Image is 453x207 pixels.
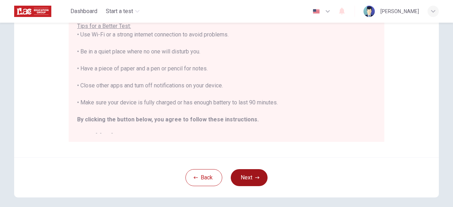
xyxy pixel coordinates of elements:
[70,7,97,16] span: Dashboard
[77,116,259,123] b: By clicking the button below, you agree to follow these instructions.
[77,23,131,29] u: Tips for a Better Test:
[185,169,222,186] button: Back
[68,5,100,18] button: Dashboard
[231,169,268,186] button: Next
[312,9,321,14] img: en
[380,7,419,16] div: [PERSON_NAME]
[363,6,375,17] img: Profile picture
[106,7,133,16] span: Start a test
[103,5,142,18] button: Start a test
[77,132,376,141] h2: Good luck!
[14,4,51,18] img: ILAC logo
[14,4,68,18] a: ILAC logo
